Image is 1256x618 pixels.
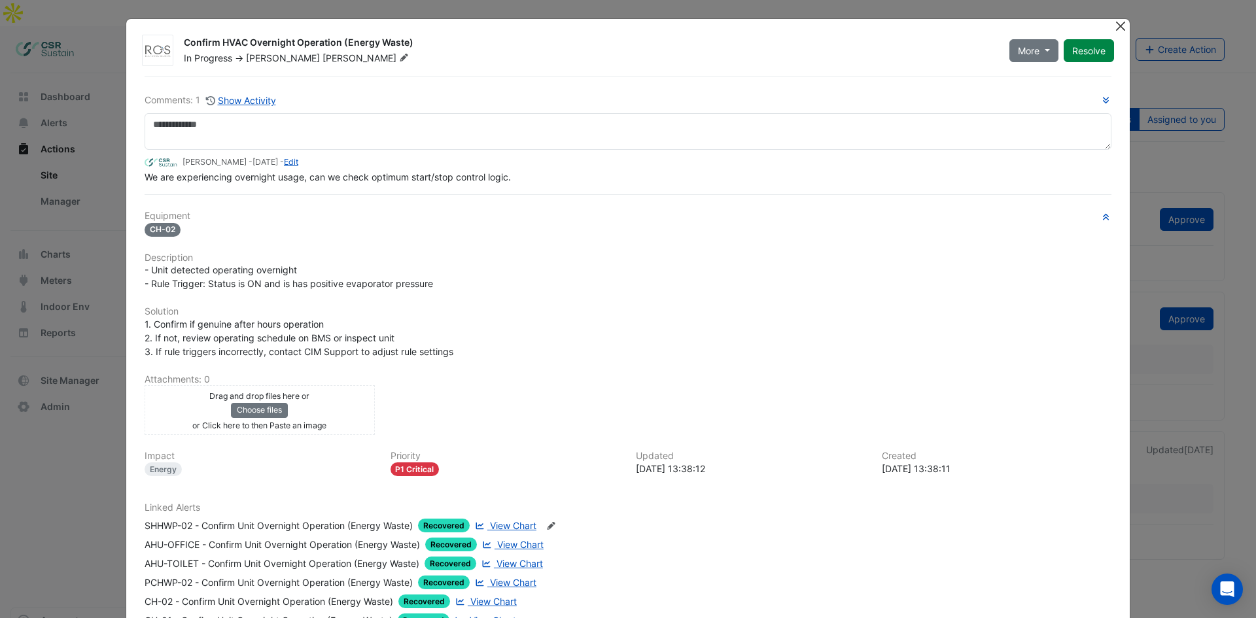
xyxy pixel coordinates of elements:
[497,558,543,569] span: View Chart
[246,52,320,63] span: [PERSON_NAME]
[546,521,556,531] fa-icon: Edit Linked Alerts
[192,421,326,430] small: or Click here to then Paste an image
[184,36,994,52] div: Confirm HVAC Overnight Operation (Energy Waste)
[235,52,243,63] span: ->
[145,502,1111,513] h6: Linked Alerts
[253,157,278,167] span: 2025-09-17 13:38:12
[143,44,173,58] img: Real Control Solutions
[183,156,298,168] small: [PERSON_NAME] - -
[418,519,470,532] span: Recovered
[425,538,477,551] span: Recovered
[472,575,536,589] a: View Chart
[391,462,440,476] div: P1 Critical
[490,577,536,588] span: View Chart
[480,538,544,551] a: View Chart
[882,462,1112,475] div: [DATE] 13:38:11
[479,557,543,570] a: View Chart
[145,211,1111,222] h6: Equipment
[145,557,419,570] div: AHU-TOILET - Confirm Unit Overnight Operation (Energy Waste)
[209,391,309,401] small: Drag and drop files here or
[145,264,433,289] span: - Unit detected operating overnight - Rule Trigger: Status is ON and is has positive evaporator p...
[1212,574,1243,605] div: Open Intercom Messenger
[323,52,411,65] span: [PERSON_NAME]
[145,374,1111,385] h6: Attachments: 0
[145,575,413,589] div: PCHWP-02 - Confirm Unit Overnight Operation (Energy Waste)
[145,462,182,476] div: Energy
[145,318,453,357] span: 1. Confirm if genuine after hours operation 2. If not, review operating schedule on BMS or inspec...
[145,93,277,108] div: Comments: 1
[145,171,511,182] span: We are experiencing overnight usage, can we check optimum start/stop control logic.
[425,557,476,570] span: Recovered
[145,306,1111,317] h6: Solution
[636,462,866,475] div: [DATE] 13:38:12
[205,93,277,108] button: Show Activity
[184,52,232,63] span: In Progress
[472,519,536,532] a: View Chart
[231,403,288,417] button: Choose files
[1113,19,1127,33] button: Close
[391,451,621,462] h6: Priority
[453,594,517,608] a: View Chart
[470,596,517,607] span: View Chart
[145,223,181,237] span: CH-02
[1064,39,1114,62] button: Resolve
[882,451,1112,462] h6: Created
[145,451,375,462] h6: Impact
[490,520,536,531] span: View Chart
[418,575,470,589] span: Recovered
[398,594,450,608] span: Recovered
[497,539,544,550] span: View Chart
[145,594,393,608] div: CH-02 - Confirm Unit Overnight Operation (Energy Waste)
[145,519,413,532] div: SHHWP-02 - Confirm Unit Overnight Operation (Energy Waste)
[284,157,298,167] a: Edit
[636,451,866,462] h6: Updated
[145,252,1111,264] h6: Description
[1009,39,1058,62] button: More
[145,156,177,170] img: CSR Sustain
[1018,44,1039,58] span: More
[145,538,420,551] div: AHU-OFFICE - Confirm Unit Overnight Operation (Energy Waste)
